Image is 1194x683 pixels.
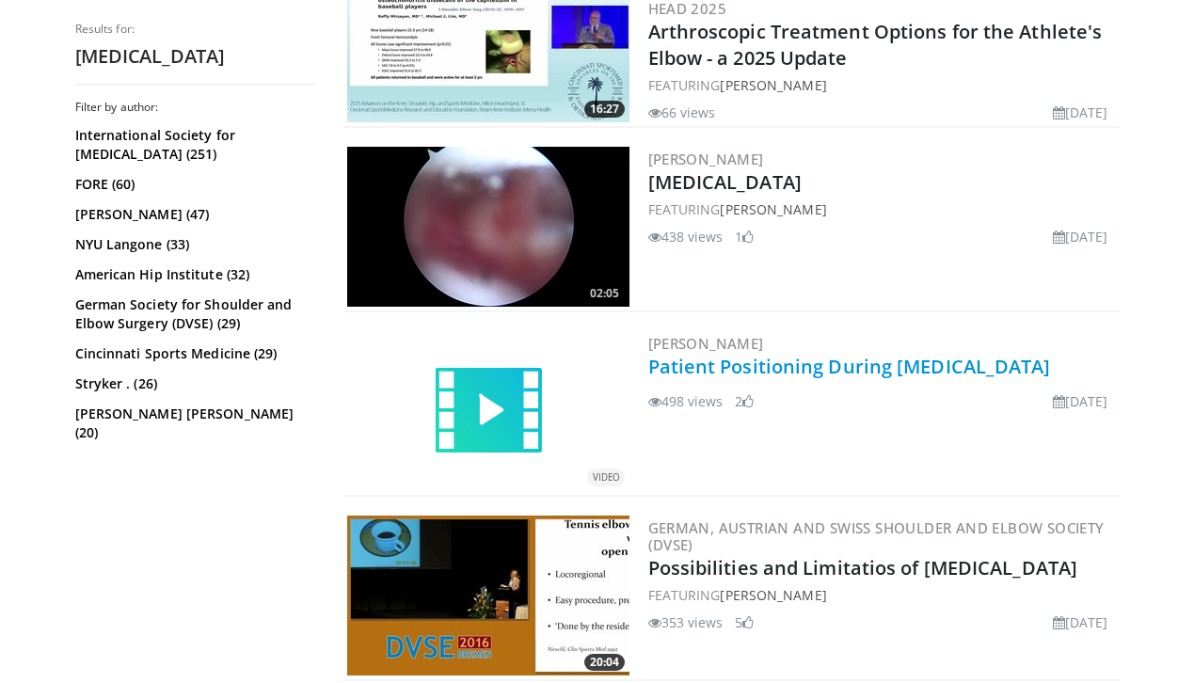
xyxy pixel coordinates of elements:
a: [PERSON_NAME] (47) [75,205,310,224]
small: VIDEO [593,471,619,484]
a: Patient Positioning During [MEDICAL_DATA] [648,354,1051,379]
a: 20:04 [347,516,629,675]
li: 66 views [648,103,716,122]
a: German, Austrian and Swiss Shoulder and Elbow Society (DVSE) [648,518,1105,554]
span: 02:05 [584,285,625,302]
a: FORE (60) [75,175,310,194]
a: [PERSON_NAME] [720,586,826,604]
a: Arthroscopic Treatment Options for the Athlete's Elbow - a 2025 Update [648,19,1103,71]
a: [PERSON_NAME] [720,76,826,94]
img: e0f7b17d-acf7-45c1-a7bf-36e1b523c639.300x170_q85_crop-smart_upscale.jpg [347,147,629,307]
div: FEATURING [648,75,1116,95]
li: [DATE] [1053,227,1108,246]
a: International Society for [MEDICAL_DATA] (251) [75,126,310,164]
a: American Hip Institute (32) [75,265,310,284]
a: [MEDICAL_DATA] [648,169,802,195]
a: NYU Langone (33) [75,235,310,254]
p: Results for: [75,22,315,37]
li: 498 views [648,391,724,411]
a: Possibilities and Limitatios of [MEDICAL_DATA] [648,555,1078,580]
div: FEATURING [648,585,1116,605]
li: 1 [735,227,754,246]
li: [DATE] [1053,391,1108,411]
a: VIDEO [347,355,629,468]
a: [PERSON_NAME] [720,200,826,218]
div: FEATURING [648,199,1116,219]
a: [PERSON_NAME] [648,334,764,353]
img: video.svg [432,355,545,468]
a: German Society for Shoulder and Elbow Surgery (DVSE) (29) [75,295,310,333]
li: [DATE] [1053,612,1108,632]
span: 20:04 [584,654,625,671]
a: [PERSON_NAME] [PERSON_NAME] (20) [75,405,310,442]
a: Stryker . (26) [75,374,310,393]
img: 087d8fae-9f8f-4f50-afc6-e28ec8bd5893.300x170_q85_crop-smart_upscale.jpg [347,516,629,675]
a: Cincinnati Sports Medicine (29) [75,344,310,363]
span: 16:27 [584,101,625,118]
li: 353 views [648,612,724,632]
li: 5 [735,612,754,632]
a: [PERSON_NAME] [648,150,764,168]
h3: Filter by author: [75,100,315,115]
li: [DATE] [1053,103,1108,122]
li: 2 [735,391,754,411]
h2: [MEDICAL_DATA] [75,44,315,69]
li: 438 views [648,227,724,246]
a: 02:05 [347,147,629,307]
